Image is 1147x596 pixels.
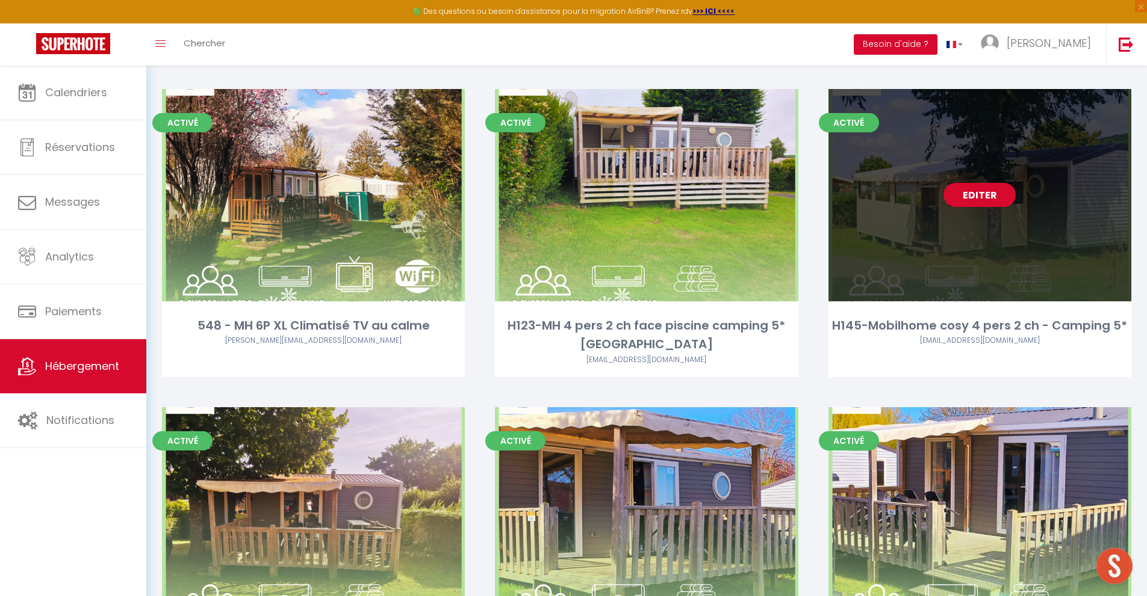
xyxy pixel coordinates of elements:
[981,34,999,52] img: ...
[175,23,234,66] a: Chercher
[46,413,114,428] span: Notifications
[495,316,798,354] div: H123-MH 4 pers 2 ch face piscine camping 5* [GEOGRAPHIC_DATA]
[1007,35,1091,51] span: [PERSON_NAME]
[45,140,115,155] span: Réservations
[36,33,110,54] img: Super Booking
[162,316,465,335] div: 548 - MH 6P XL Climatisé TV au calme
[162,335,465,346] div: Airbnb
[495,354,798,366] div: Airbnb
[152,113,213,132] span: Activé
[828,335,1131,346] div: Airbnb
[45,194,100,209] span: Messages
[692,6,735,16] a: >>> ICI <<<<
[45,249,94,264] span: Analytics
[854,34,937,55] button: Besoin d'aide ?
[972,23,1106,66] a: ... [PERSON_NAME]
[184,37,225,49] span: Chercher
[819,431,879,450] span: Activé
[152,431,213,450] span: Activé
[485,431,546,450] span: Activé
[819,113,879,132] span: Activé
[485,113,546,132] span: Activé
[1096,548,1133,584] div: Ouvrir le chat
[45,304,102,319] span: Paiements
[45,358,119,373] span: Hébergement
[943,183,1016,207] a: Editer
[828,316,1131,335] div: H145-Mobilhome cosy 4 pers 2 ch - Camping 5*
[45,85,107,100] span: Calendriers
[1119,37,1134,52] img: logout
